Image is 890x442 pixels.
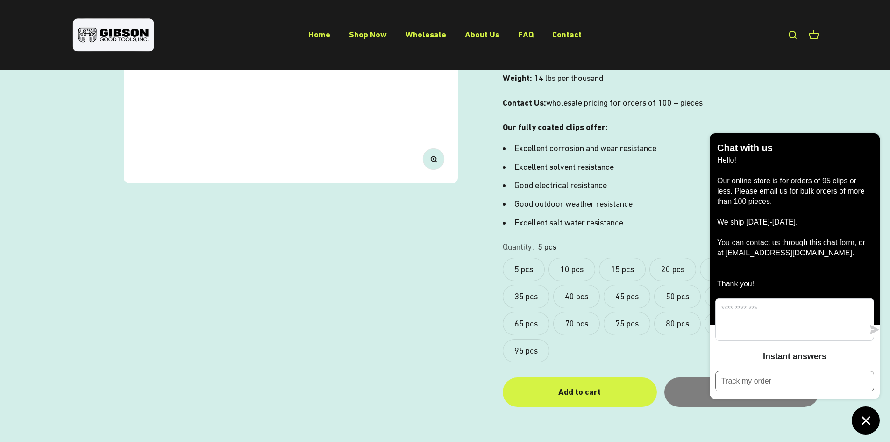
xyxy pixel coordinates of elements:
button: Buy it now [664,377,819,407]
a: Contact [552,29,582,39]
span: Excellent corrosion and wear resistance [514,143,656,153]
variant-option-value: 5 pcs [538,240,556,254]
a: Shop Now [349,29,387,39]
a: About Us [465,29,499,39]
strong: Our fully coated clips offer: [503,122,608,132]
a: FAQ [518,29,534,39]
span: Good outdoor weather resistance [514,199,633,209]
b: Weight: [503,73,532,83]
span: Good electrical resistance [514,180,607,190]
strong: Contact Us: [503,98,546,108]
p: wholesale pricing for orders of 100 + pieces [503,96,819,110]
span: Excellent solvent resistance [514,162,614,172]
div: Add to cart [521,385,638,399]
inbox-online-store-chat: Shopify online store chat [707,133,883,435]
span: Excellent salt water resistance [514,217,623,227]
a: Home [308,29,330,39]
a: Wholesale [406,29,446,39]
button: Add to cart [503,377,657,407]
legend: Quantity: [503,240,534,254]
